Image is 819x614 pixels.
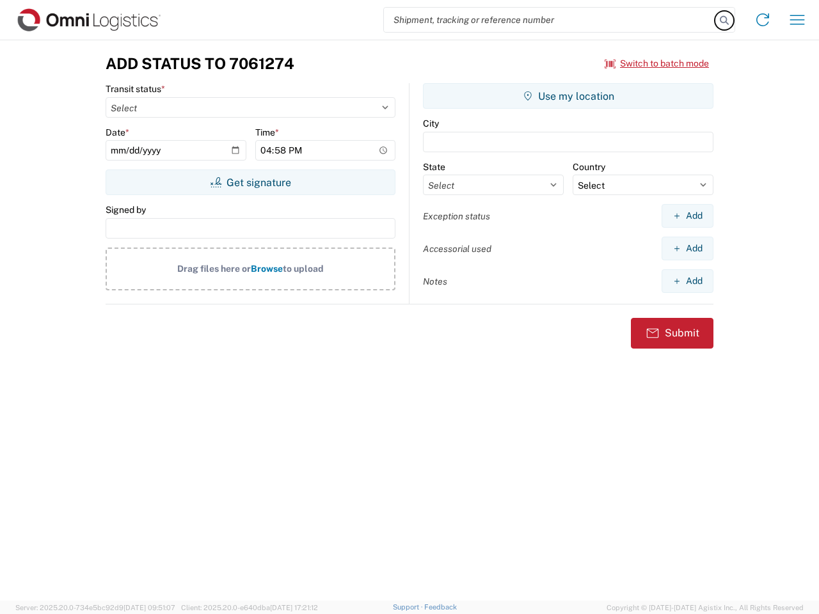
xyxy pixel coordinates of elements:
[251,264,283,274] span: Browse
[424,603,457,611] a: Feedback
[106,204,146,216] label: Signed by
[423,118,439,129] label: City
[605,53,709,74] button: Switch to batch mode
[384,8,715,32] input: Shipment, tracking or reference number
[393,603,425,611] a: Support
[15,604,175,611] span: Server: 2025.20.0-734e5bc92d9
[106,169,395,195] button: Get signature
[270,604,318,611] span: [DATE] 17:21:12
[255,127,279,138] label: Time
[106,127,129,138] label: Date
[573,161,605,173] label: Country
[631,318,713,349] button: Submit
[423,83,713,109] button: Use my location
[423,243,491,255] label: Accessorial used
[662,204,713,228] button: Add
[662,269,713,293] button: Add
[423,210,490,222] label: Exception status
[106,54,294,73] h3: Add Status to 7061274
[123,604,175,611] span: [DATE] 09:51:07
[607,602,804,613] span: Copyright © [DATE]-[DATE] Agistix Inc., All Rights Reserved
[423,276,447,287] label: Notes
[423,161,445,173] label: State
[177,264,251,274] span: Drag files here or
[181,604,318,611] span: Client: 2025.20.0-e640dba
[283,264,324,274] span: to upload
[662,237,713,260] button: Add
[106,83,165,95] label: Transit status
